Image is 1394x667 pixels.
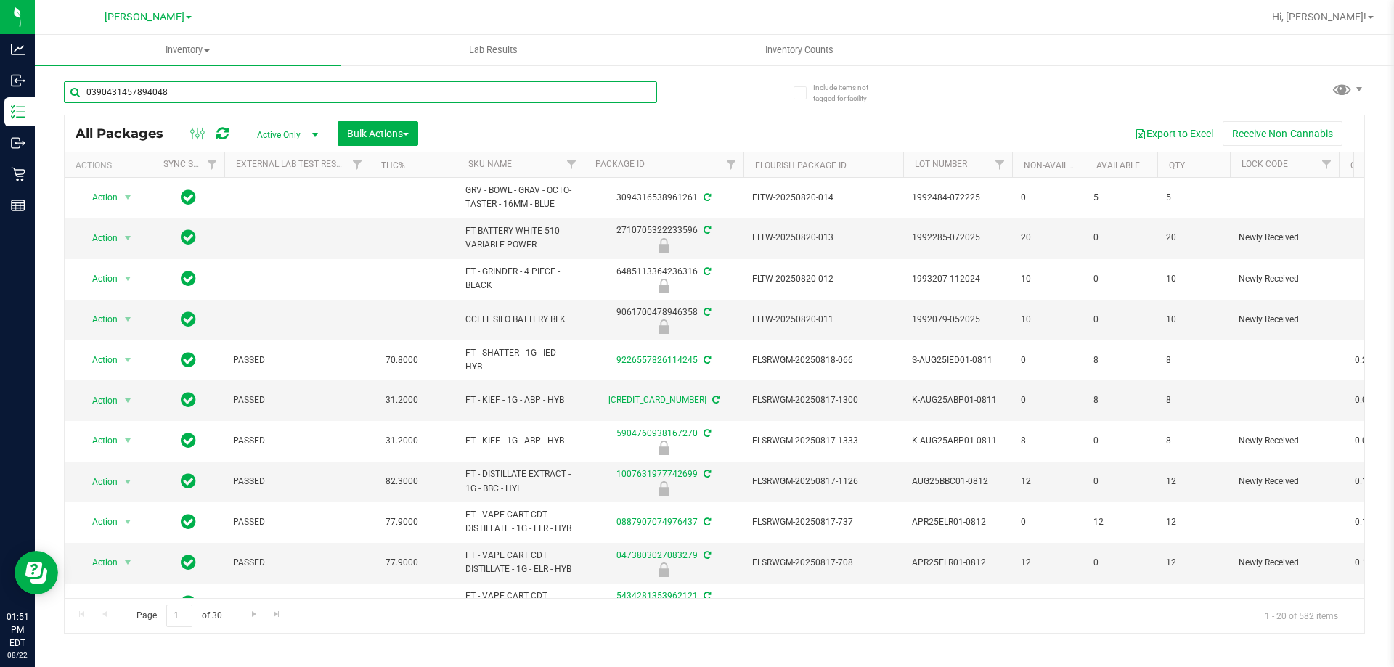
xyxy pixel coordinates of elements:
span: select [119,390,137,411]
span: 0 [1021,191,1076,205]
span: Inventory Counts [746,44,853,57]
span: PASSED [233,475,361,488]
span: K-AUG25ABP01-0811 [912,434,1003,448]
a: 1007631977742699 [616,469,698,479]
input: Search Package ID, Item Name, SKU, Lot or Part Number... [64,81,657,103]
span: select [119,187,137,208]
span: PASSED [233,597,361,610]
a: 0887907074976437 [616,517,698,527]
span: Action [79,512,118,532]
span: 0 [1093,231,1149,245]
span: 0 [1093,434,1149,448]
span: 8 [1166,434,1221,448]
span: In Sync [181,390,196,410]
span: 12 [1166,556,1221,570]
span: select [119,472,137,492]
a: Filter [720,152,743,177]
span: PASSED [233,353,361,367]
span: 77.9000 [378,512,425,533]
span: PASSED [233,393,361,407]
a: 0473803027083279 [616,550,698,560]
span: 0.1480 [1348,593,1390,614]
div: Newly Received [582,279,746,293]
span: FLTW-20250820-014 [752,191,894,205]
span: Bulk Actions [347,128,409,139]
span: 0.1820 [1348,471,1390,492]
span: PASSED [233,434,361,448]
span: select [119,593,137,613]
span: FLSRWGM-20250817-570 [752,597,894,610]
span: FT - VAPE CART CDT DISTILLATE - 1G - ELR - HYB [465,508,575,536]
span: 10 [1021,313,1076,327]
span: 0 [1021,515,1076,529]
a: Inventory Counts [646,35,952,65]
span: 0 [1021,353,1076,367]
span: In Sync [181,430,196,451]
a: Filter [346,152,370,177]
span: 8 [1021,434,1076,448]
span: In Sync [181,471,196,491]
div: Newly Received [582,319,746,334]
a: Lot Number [915,159,967,169]
span: Newly Received [1239,475,1330,488]
span: Action [79,430,118,451]
span: APR25ELR01-0812 [912,556,1003,570]
span: 10 [1166,313,1221,327]
a: Inventory [35,35,341,65]
span: Newly Received [1239,272,1330,286]
span: Sync from Compliance System [701,266,711,277]
iframe: Resource center [15,551,58,594]
span: Action [79,350,118,370]
span: Sync from Compliance System [710,395,720,405]
span: 1992484-072225 [912,191,1003,205]
span: Newly Received [1239,434,1330,448]
span: select [119,228,137,248]
span: 0 [1093,475,1149,488]
span: 8 [1093,353,1149,367]
a: Go to the last page [266,605,288,624]
span: 8 [1166,353,1221,367]
span: 0 [1093,597,1149,610]
span: APR25ELR01-0812 [912,597,1003,610]
span: PASSED [233,556,361,570]
span: Include items not tagged for facility [813,82,886,104]
a: CBD% [1350,160,1374,171]
span: 0 [1021,393,1076,407]
a: 5434281353962121 [616,591,698,601]
span: FLSRWGM-20250817-1333 [752,434,894,448]
span: 0.0000 [1348,430,1390,451]
span: Sync from Compliance System [701,469,711,479]
span: Lab Results [449,44,537,57]
a: Sync Status [163,159,219,169]
span: 12 [1093,515,1149,529]
a: Package ID [595,159,645,169]
span: 10 [1021,272,1076,286]
span: FT - GRINDER - 4 PIECE - BLACK [465,265,575,292]
span: Sync from Compliance System [701,192,711,202]
span: FT - KIEF - 1G - ABP - HYB [465,434,575,448]
span: FLSRWGM-20250818-066 [752,353,894,367]
span: 77.9000 [378,593,425,614]
a: Lab Results [341,35,646,65]
span: 12 [1166,515,1221,529]
span: 20 [1166,231,1221,245]
span: 0.2470 [1348,350,1390,371]
span: Newly Received [1239,597,1330,610]
a: 9226557826114245 [616,355,698,365]
span: Sync from Compliance System [701,517,711,527]
a: Go to the next page [243,605,264,624]
span: FT BATTERY WHITE 510 VARIABLE POWER [465,224,575,252]
span: select [119,269,137,289]
button: Export to Excel [1125,121,1223,146]
span: 0 [1093,556,1149,570]
span: CCELL SILO BATTERY BLK [465,313,575,327]
a: SKU Name [468,159,512,169]
span: 5 [1093,191,1149,205]
span: Sync from Compliance System [701,550,711,560]
span: 12 [1021,556,1076,570]
a: THC% [381,160,405,171]
span: 0 [1093,272,1149,286]
a: Available [1096,160,1140,171]
span: Inventory [35,44,341,57]
a: Qty [1169,160,1185,171]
